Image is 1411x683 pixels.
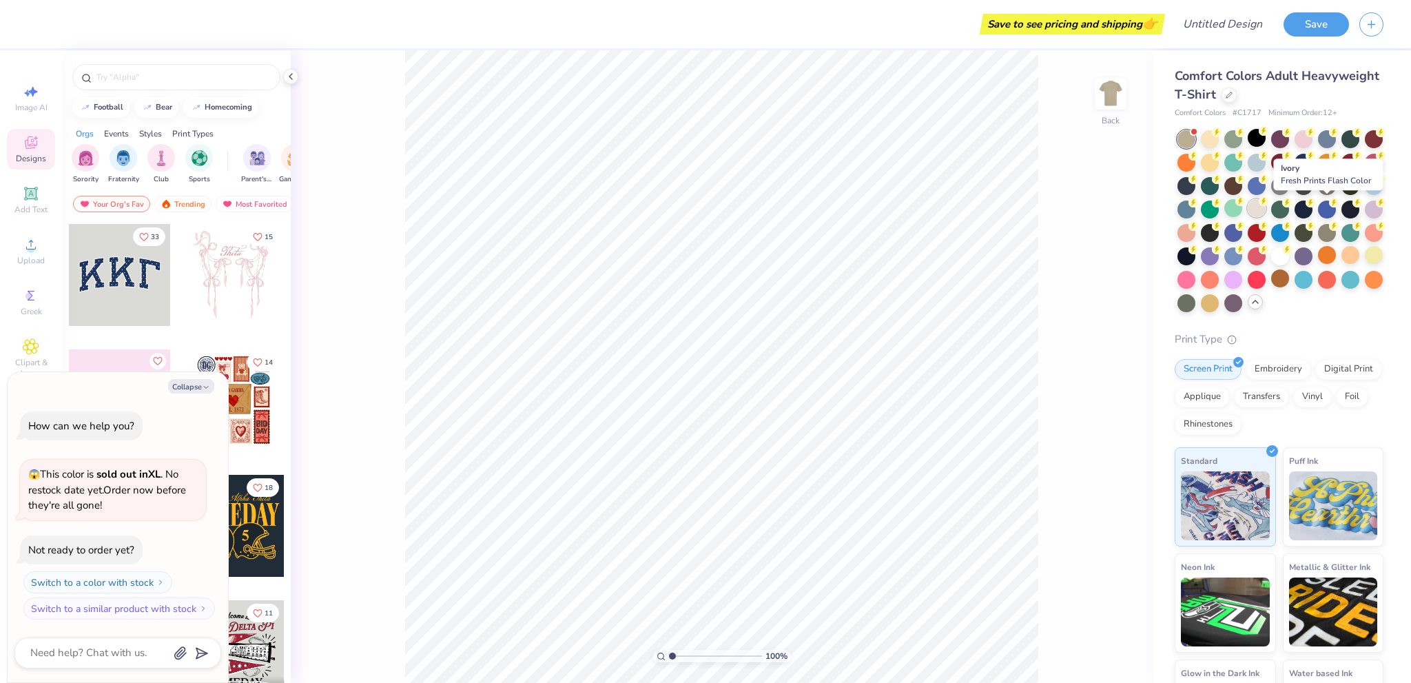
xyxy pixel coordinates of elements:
div: Ivory [1273,159,1383,190]
button: bear [134,97,178,118]
div: Screen Print [1175,359,1242,380]
span: # C1717 [1233,108,1261,119]
span: Image AI [15,102,48,113]
div: Print Types [172,128,214,140]
button: filter button [241,144,273,185]
img: Standard [1181,471,1270,540]
span: 15 [265,234,273,241]
span: Greek [21,306,42,317]
span: Upload [17,255,45,266]
img: Sports Image [192,150,207,166]
span: Water based Ink [1289,666,1352,680]
span: Club [154,174,169,185]
div: Print Type [1175,332,1383,347]
input: Try "Alpha" [95,70,271,84]
img: Sorority Image [78,150,94,166]
button: Switch to a similar product with stock [23,598,215,620]
span: Sorority [73,174,99,185]
div: Back [1102,114,1120,127]
button: filter button [108,144,139,185]
span: Comfort Colors [1175,108,1226,119]
img: Metallic & Glitter Ink [1289,578,1378,646]
img: Puff Ink [1289,471,1378,540]
button: Like [247,353,279,371]
span: Clipart & logos [7,357,55,379]
input: Untitled Design [1172,10,1273,38]
div: Vinyl [1293,387,1332,407]
button: Like [150,353,166,369]
span: Standard [1181,453,1217,468]
img: trend_line.gif [191,103,202,112]
img: most_fav.gif [222,199,233,209]
span: This color is . No restock date yet. Order now before they're all gone! [28,467,186,512]
div: Save to see pricing and shipping [983,14,1162,34]
span: 11 [265,610,273,617]
button: Switch to a color with stock [23,571,172,593]
div: homecoming [205,103,252,111]
div: filter for Sports [185,144,213,185]
img: Parent's Weekend Image [249,150,265,166]
div: Digital Print [1315,359,1382,380]
span: Fraternity [108,174,139,185]
button: Like [247,604,279,622]
button: filter button [185,144,213,185]
button: Save [1284,12,1349,37]
button: Collapse [168,379,214,394]
span: Minimum Order: 12 + [1268,108,1337,119]
span: 18 [265,485,273,491]
button: filter button [279,144,311,185]
img: Club Image [154,150,169,166]
button: Like [247,227,279,246]
img: Back [1097,80,1124,108]
div: bear [156,103,172,111]
div: filter for Club [147,144,175,185]
div: Most Favorited [216,196,293,212]
img: Game Day Image [287,150,303,166]
div: filter for Parent's Weekend [241,144,273,185]
div: Your Org's Fav [73,196,150,212]
strong: sold out in XL [96,467,161,481]
img: trending.gif [161,199,172,209]
span: Sports [189,174,210,185]
div: Transfers [1234,387,1289,407]
span: 14 [265,359,273,366]
div: Applique [1175,387,1230,407]
div: Not ready to order yet? [28,543,134,557]
button: football [72,97,130,118]
span: Game Day [279,174,311,185]
img: most_fav.gif [79,199,90,209]
div: How can we help you? [28,419,134,433]
img: Switch to a similar product with stock [199,604,207,613]
div: Trending [154,196,212,212]
span: Neon Ink [1181,560,1215,574]
div: Orgs [76,128,94,140]
span: Parent's Weekend [241,174,273,185]
span: Glow in the Dark Ink [1181,666,1259,680]
img: trend_line.gif [80,103,91,112]
span: 👉 [1142,15,1157,32]
div: Styles [139,128,162,140]
span: Puff Ink [1289,453,1318,468]
div: filter for Fraternity [108,144,139,185]
img: trend_line.gif [142,103,153,112]
span: Fresh Prints Flash Color [1281,175,1371,186]
div: Events [104,128,129,140]
span: Add Text [14,204,48,215]
img: Switch to a color with stock [156,578,165,587]
button: Like [247,478,279,497]
button: filter button [147,144,175,185]
div: filter for Game Day [279,144,311,185]
button: filter button [72,144,99,185]
div: Foil [1336,387,1368,407]
span: 33 [151,234,159,241]
button: Like [133,227,165,246]
img: Fraternity Image [116,150,131,166]
div: filter for Sorority [72,144,99,185]
span: Comfort Colors Adult Heavyweight T-Shirt [1175,68,1379,103]
div: Rhinestones [1175,414,1242,435]
button: homecoming [183,97,258,118]
div: Embroidery [1246,359,1311,380]
span: Metallic & Glitter Ink [1289,560,1370,574]
span: 😱 [28,468,40,481]
span: Designs [16,153,46,164]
